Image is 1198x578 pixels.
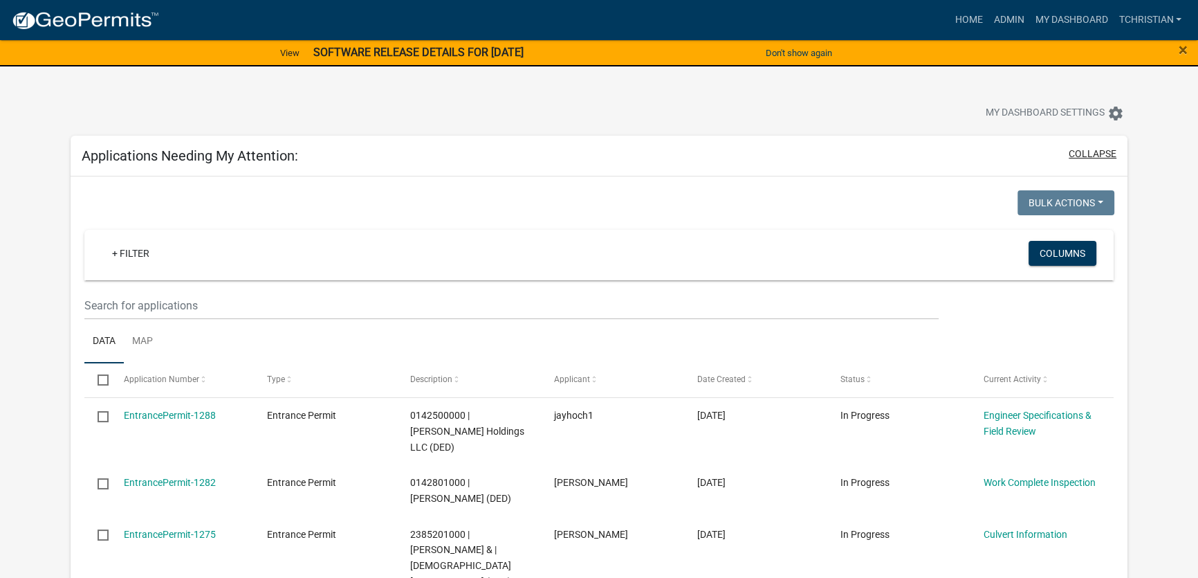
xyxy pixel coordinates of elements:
[410,477,511,504] span: 0142801000 | Jacobe, Corey (DED)
[410,410,524,453] span: 0142500000 | Hoch Holdings LLC (DED)
[410,374,452,384] span: Description
[984,477,1096,488] a: Work Complete Inspection
[101,241,160,266] a: + Filter
[840,477,890,488] span: In Progress
[970,363,1114,397] datatable-header-cell: Current Activity
[827,363,970,397] datatable-header-cell: Status
[540,363,683,397] datatable-header-cell: Applicant
[697,374,746,384] span: Date Created
[760,42,838,64] button: Don't show again
[82,147,298,164] h5: Applications Needing My Attention:
[697,477,726,488] span: 09/23/2025
[949,7,988,33] a: Home
[267,374,285,384] span: Type
[1029,241,1096,266] button: Columns
[975,100,1135,127] button: My Dashboard Settingssettings
[124,410,216,421] a: EntrancePermit-1288
[84,320,124,364] a: Data
[840,374,865,384] span: Status
[397,363,540,397] datatable-header-cell: Description
[553,410,593,421] span: jayhoch1
[267,477,336,488] span: Entrance Permit
[840,410,890,421] span: In Progress
[275,42,305,64] a: View
[1179,40,1188,60] span: ×
[84,291,939,320] input: Search for applications
[1069,147,1116,161] button: collapse
[124,477,216,488] a: EntrancePermit-1282
[986,105,1105,122] span: My Dashboard Settings
[267,410,336,421] span: Entrance Permit
[111,363,254,397] datatable-header-cell: Application Number
[267,529,336,540] span: Entrance Permit
[984,410,1091,437] a: Engineer Specifications & Field Review
[84,363,111,397] datatable-header-cell: Select
[984,529,1067,540] a: Culvert Information
[254,363,397,397] datatable-header-cell: Type
[1113,7,1187,33] a: tchristian
[553,374,589,384] span: Applicant
[683,363,827,397] datatable-header-cell: Date Created
[124,529,216,540] a: EntrancePermit-1275
[1017,190,1114,215] button: Bulk Actions
[1029,7,1113,33] a: My Dashboard
[553,529,627,540] span: Tyler Christian
[553,477,627,488] span: Corey Jacobe
[1107,105,1124,122] i: settings
[1179,42,1188,58] button: Close
[984,374,1041,384] span: Current Activity
[124,374,199,384] span: Application Number
[988,7,1029,33] a: Admin
[697,529,726,540] span: 09/04/2025
[840,529,890,540] span: In Progress
[313,46,524,59] strong: SOFTWARE RELEASE DETAILS FOR [DATE]
[697,410,726,421] span: 10/06/2025
[124,320,161,364] a: Map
